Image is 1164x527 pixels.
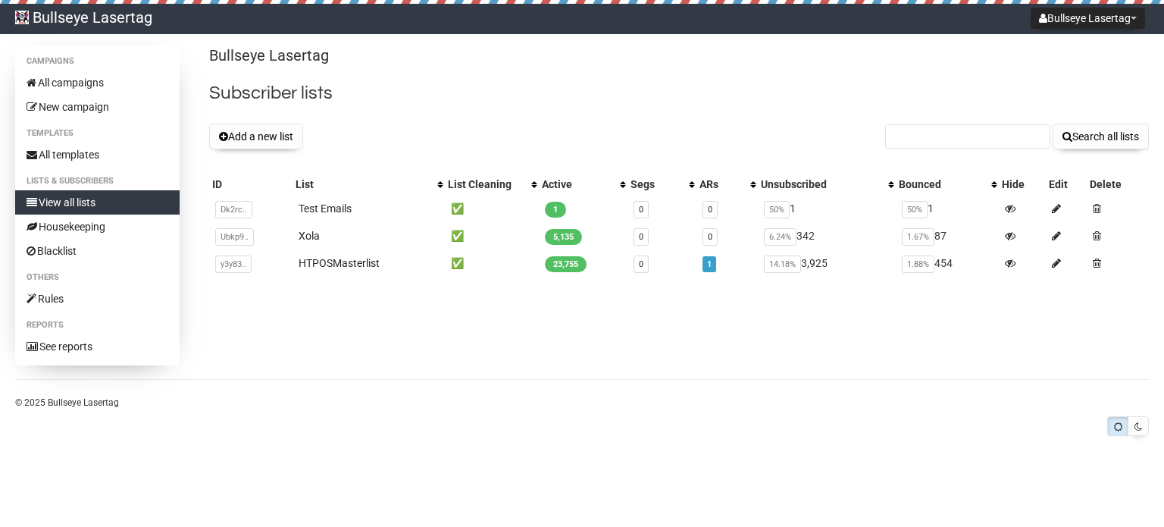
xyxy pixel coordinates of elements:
a: 0 [708,232,712,242]
td: ✅ [445,222,539,249]
a: Xola [299,230,320,242]
span: 14.18% [764,256,801,273]
a: 0 [708,205,712,215]
button: Add a new list [209,124,303,149]
button: Search all lists [1053,124,1149,149]
span: y3y83.. [215,256,252,273]
li: Campaigns [15,52,180,71]
h2: Subscriber lists [209,80,1149,107]
li: Others [15,268,180,287]
a: New campaign [15,95,180,119]
span: 50% [902,201,928,218]
td: 454 [896,249,999,277]
th: Segs: No sort applied, activate to apply an ascending sort [627,174,697,195]
th: Edit: No sort applied, sorting is disabled [1046,174,1087,195]
span: 1 [545,202,566,218]
img: 60.jpg [15,11,29,24]
td: 342 [758,222,896,249]
div: ARs [699,177,742,192]
p: © 2025 Bullseye Lasertag [15,394,1149,411]
a: 0 [639,232,643,242]
td: ✅ [445,195,539,222]
a: Test Emails [299,202,352,215]
span: Dk2rc.. [215,201,252,218]
li: Templates [15,124,180,143]
th: ARs: No sort applied, activate to apply an ascending sort [696,174,757,195]
th: List: No sort applied, activate to apply an ascending sort [293,174,446,195]
div: Hide [1002,177,1043,192]
a: View all lists [15,190,180,215]
a: Blacklist [15,239,180,263]
li: Lists & subscribers [15,172,180,190]
th: Delete: No sort applied, sorting is disabled [1087,174,1149,195]
li: Reports [15,316,180,334]
th: Bounced: No sort applied, activate to apply an ascending sort [896,174,999,195]
a: 1 [707,259,712,269]
span: 23,755 [545,256,587,272]
a: Housekeeping [15,215,180,239]
div: List Cleaning [448,177,524,192]
a: Rules [15,287,180,311]
span: 6.24% [764,228,796,246]
button: Bullseye Lasertag [1031,8,1145,29]
span: 5,135 [545,229,582,245]
a: HTPOSMasterlist [299,257,380,269]
div: ID [212,177,289,192]
span: Ubkp9.. [215,228,254,246]
div: Delete [1090,177,1146,192]
div: Edit [1049,177,1084,192]
td: 1 [896,195,999,222]
span: 1.88% [902,256,934,273]
th: Active: No sort applied, activate to apply an ascending sort [539,174,627,195]
td: 1 [758,195,896,222]
th: List Cleaning: No sort applied, activate to apply an ascending sort [445,174,539,195]
a: See reports [15,334,180,359]
th: Unsubscribed: No sort applied, activate to apply an ascending sort [758,174,896,195]
div: Unsubscribed [761,177,881,192]
td: 87 [896,222,999,249]
div: List [296,177,430,192]
a: All campaigns [15,71,180,95]
div: Bounced [899,177,984,192]
div: Segs [630,177,682,192]
p: Bullseye Lasertag [209,45,1149,66]
td: 3,925 [758,249,896,277]
td: ✅ [445,249,539,277]
span: 1.67% [902,228,934,246]
div: Active [542,177,612,192]
th: Hide: No sort applied, sorting is disabled [999,174,1046,195]
a: 0 [639,259,643,269]
th: ID: No sort applied, sorting is disabled [209,174,293,195]
a: All templates [15,143,180,167]
a: 0 [639,205,643,215]
span: 50% [764,201,790,218]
